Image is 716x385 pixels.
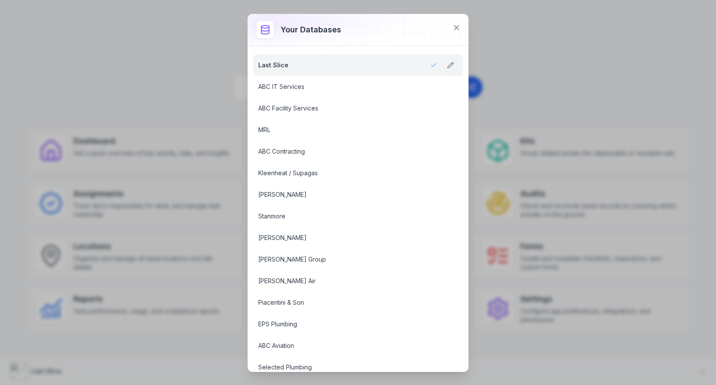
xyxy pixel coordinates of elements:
[281,24,341,36] h3: Your databases
[258,320,437,328] a: EPS Plumbing
[258,255,437,264] a: [PERSON_NAME] Group
[258,190,437,199] a: [PERSON_NAME]
[258,169,437,177] a: Kleenheat / Supagas
[258,363,437,372] a: Selected Plumbing
[258,234,437,242] a: [PERSON_NAME]
[258,341,437,350] a: ABC Aviation
[258,212,437,221] a: Stanmore
[258,104,437,113] a: ABC Facility Services
[258,82,437,91] a: ABC IT Services
[258,277,437,285] a: [PERSON_NAME] Air
[258,126,437,134] a: MRL
[258,147,437,156] a: ABC Contracting
[258,61,437,69] a: Last Slice
[258,298,437,307] a: Piacentini & Son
